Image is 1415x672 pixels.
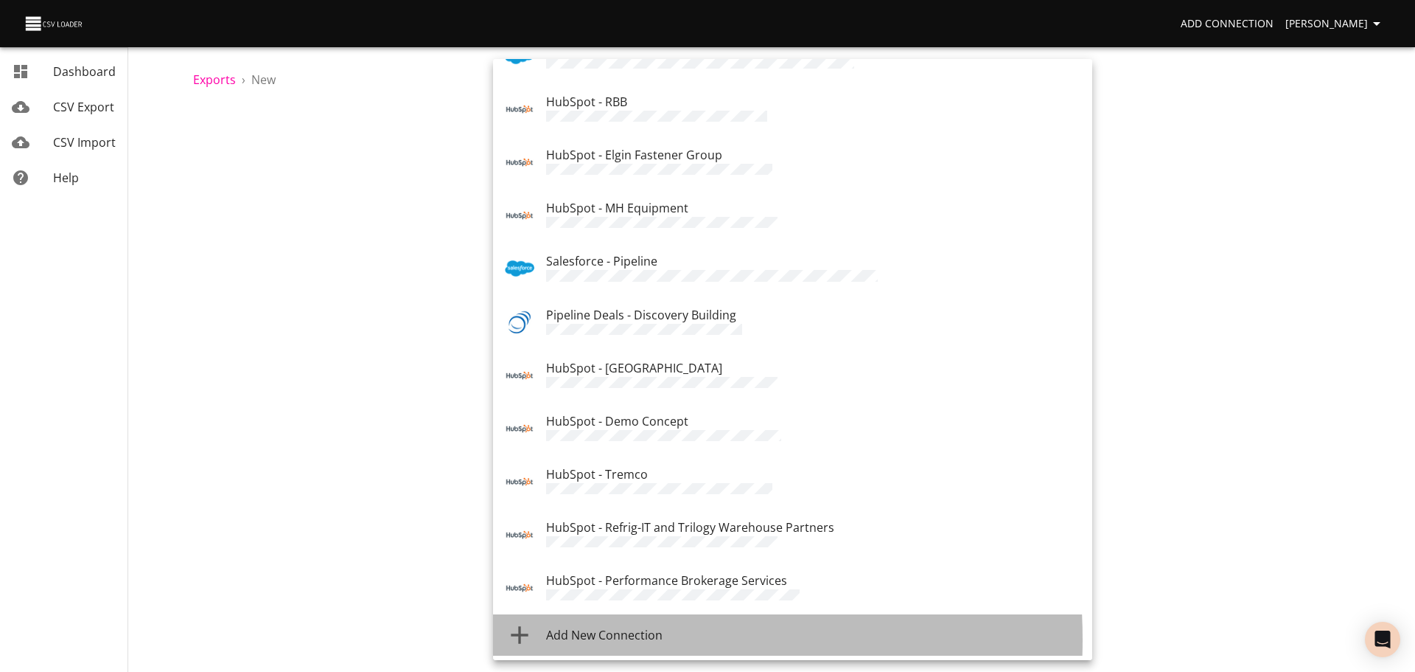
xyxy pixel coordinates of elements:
img: HubSpot [505,94,534,124]
div: Tool [505,94,534,124]
img: HubSpot [505,573,534,603]
span: HubSpot - Performance Brokerage Services [546,572,787,589]
span: Add New Connection [546,627,663,643]
img: HubSpot [505,148,534,177]
div: Tool [505,467,534,496]
div: Open Intercom Messenger [1365,622,1400,657]
img: PipelineDeals [505,308,534,337]
div: Tool [505,254,534,283]
img: HubSpot [505,414,534,443]
span: HubSpot - MH Equipment [546,200,688,216]
img: Salesforce [505,254,534,283]
img: HubSpot [505,201,534,230]
div: Tool [505,361,534,390]
div: Tool [505,573,534,603]
div: Tool [505,148,534,177]
span: Salesforce - Pipeline [546,253,657,269]
img: HubSpot [505,520,534,550]
span: Pipeline Deals - Discovery Building [546,307,736,323]
div: Tool [505,414,534,443]
img: HubSpot [505,467,534,496]
span: HubSpot - [GEOGRAPHIC_DATA] [546,360,722,376]
span: HubSpot - Demo Concept [546,413,688,429]
div: Tool [505,520,534,550]
div: Tool [505,308,534,337]
span: HubSpot - RBB [546,94,627,110]
div: Tool [505,201,534,230]
span: HubSpot - Refrig-IT and Trilogy Warehouse Partners [546,519,834,536]
span: HubSpot - Elgin Fastener Group [546,147,722,163]
img: HubSpot [505,361,534,390]
span: HubSpot - Tremco [546,466,648,482]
